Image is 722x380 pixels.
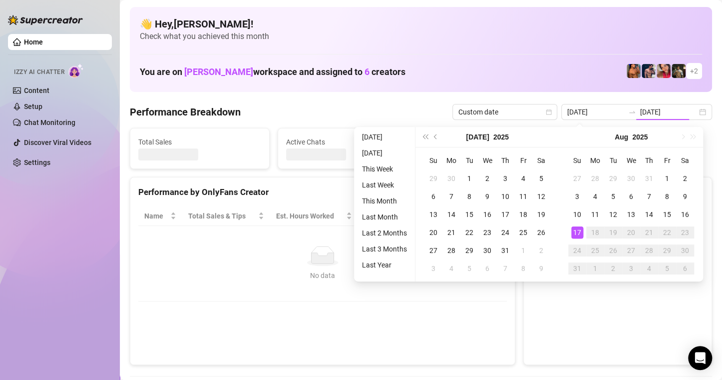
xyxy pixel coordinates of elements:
[144,210,168,221] span: Name
[628,108,636,116] span: to
[138,206,182,226] th: Name
[364,210,411,221] span: Sales / Hour
[627,64,641,78] img: JG
[24,138,91,146] a: Discover Viral Videos
[688,346,712,370] div: Open Intercom Messenger
[8,15,83,25] img: logo-BBDzfeDw.svg
[140,66,405,77] h1: You are on workspace and assigned to creators
[628,108,636,116] span: swap-right
[364,66,369,77] span: 6
[24,118,75,126] a: Chat Monitoring
[286,136,409,147] span: Active Chats
[182,206,270,226] th: Total Sales & Tips
[148,270,497,281] div: No data
[657,64,671,78] img: Vanessa
[672,64,686,78] img: Tony
[640,106,697,117] input: End date
[690,65,698,76] span: + 2
[140,17,702,31] h4: 👋 Hey, [PERSON_NAME] !
[68,63,84,78] img: AI Chatter
[431,210,493,221] span: Chat Conversion
[546,109,552,115] span: calendar
[24,38,43,46] a: Home
[138,185,507,199] div: Performance by OnlyFans Creator
[138,136,261,147] span: Total Sales
[358,206,425,226] th: Sales / Hour
[24,158,50,166] a: Settings
[642,64,656,78] img: Axel
[24,102,42,110] a: Setup
[458,104,551,119] span: Custom date
[184,66,253,77] span: [PERSON_NAME]
[433,136,556,147] span: Messages Sent
[24,86,49,94] a: Content
[140,31,702,42] span: Check what you achieved this month
[276,210,345,221] div: Est. Hours Worked
[188,210,256,221] span: Total Sales & Tips
[130,105,241,119] h4: Performance Breakdown
[567,106,624,117] input: Start date
[425,206,507,226] th: Chat Conversion
[14,67,64,77] span: Izzy AI Chatter
[532,185,704,199] div: Sales by OnlyFans Creator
